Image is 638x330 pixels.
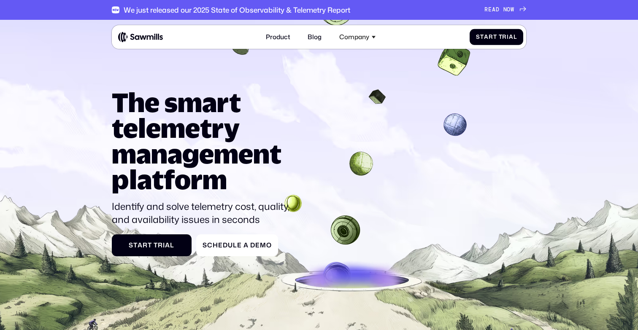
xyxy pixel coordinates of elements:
[154,241,158,249] span: T
[507,6,511,13] span: O
[207,241,213,249] span: c
[250,241,255,249] span: D
[255,241,260,249] span: e
[237,241,242,249] span: e
[484,6,488,13] span: R
[493,34,497,40] span: t
[228,241,233,249] span: u
[514,34,517,40] span: l
[165,241,170,249] span: a
[143,241,148,249] span: r
[203,241,207,249] span: S
[148,241,152,249] span: t
[112,234,192,256] a: StartTrial
[511,6,514,13] span: W
[266,241,272,249] span: o
[223,241,228,249] span: d
[484,6,526,13] a: READNOW
[502,34,507,40] span: r
[484,34,489,40] span: a
[509,34,514,40] span: a
[163,241,165,249] span: i
[480,34,484,40] span: t
[233,241,237,249] span: l
[112,200,297,227] p: Identify and solve telemetry cost, quality, and availability issues in seconds
[112,89,297,193] h1: The smart telemetry management platform
[339,33,369,41] div: Company
[499,34,503,40] span: T
[218,241,223,249] span: e
[133,241,138,249] span: t
[303,29,327,46] a: Blog
[492,6,496,13] span: A
[496,6,500,13] span: D
[470,29,523,46] a: StartTrial
[488,6,492,13] span: E
[213,241,218,249] span: h
[507,34,509,40] span: i
[335,29,380,46] div: Company
[261,29,295,46] a: Product
[243,241,249,249] span: a
[489,34,493,40] span: r
[138,241,143,249] span: a
[260,241,266,249] span: m
[503,6,507,13] span: N
[129,241,133,249] span: S
[196,234,278,256] a: ScheduleaDemo
[158,241,163,249] span: r
[170,241,174,249] span: l
[476,34,480,40] span: S
[124,5,350,14] div: We just released our 2025 State of Observability & Telemetry Report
